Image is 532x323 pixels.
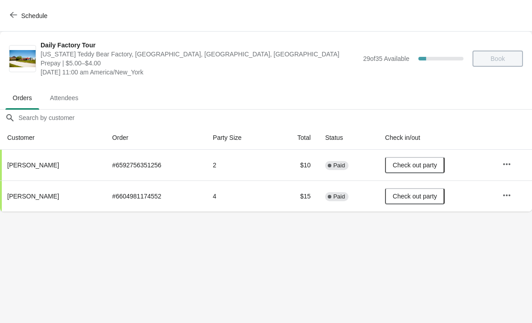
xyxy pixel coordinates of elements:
[274,180,318,212] td: $15
[41,59,358,68] span: Prepay | $5.00–$4.00
[274,150,318,180] td: $10
[206,126,274,150] th: Party Size
[18,110,532,126] input: Search by customer
[41,41,358,50] span: Daily Factory Tour
[206,180,274,212] td: 4
[105,126,206,150] th: Order
[318,126,378,150] th: Status
[105,180,206,212] td: # 6604981174552
[333,193,345,200] span: Paid
[43,90,86,106] span: Attendees
[393,193,437,200] span: Check out party
[41,50,358,59] span: [US_STATE] Teddy Bear Factory, [GEOGRAPHIC_DATA], [GEOGRAPHIC_DATA], [GEOGRAPHIC_DATA]
[206,150,274,180] td: 2
[105,150,206,180] td: # 6592756351256
[9,50,36,68] img: Daily Factory Tour
[274,126,318,150] th: Total
[385,157,445,173] button: Check out party
[385,188,445,204] button: Check out party
[393,161,437,169] span: Check out party
[363,55,409,62] span: 29 of 35 Available
[7,193,59,200] span: [PERSON_NAME]
[5,90,39,106] span: Orders
[5,8,55,24] button: Schedule
[41,68,358,77] span: [DATE] 11:00 am America/New_York
[378,126,495,150] th: Check in/out
[333,162,345,169] span: Paid
[7,161,59,169] span: [PERSON_NAME]
[21,12,47,19] span: Schedule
